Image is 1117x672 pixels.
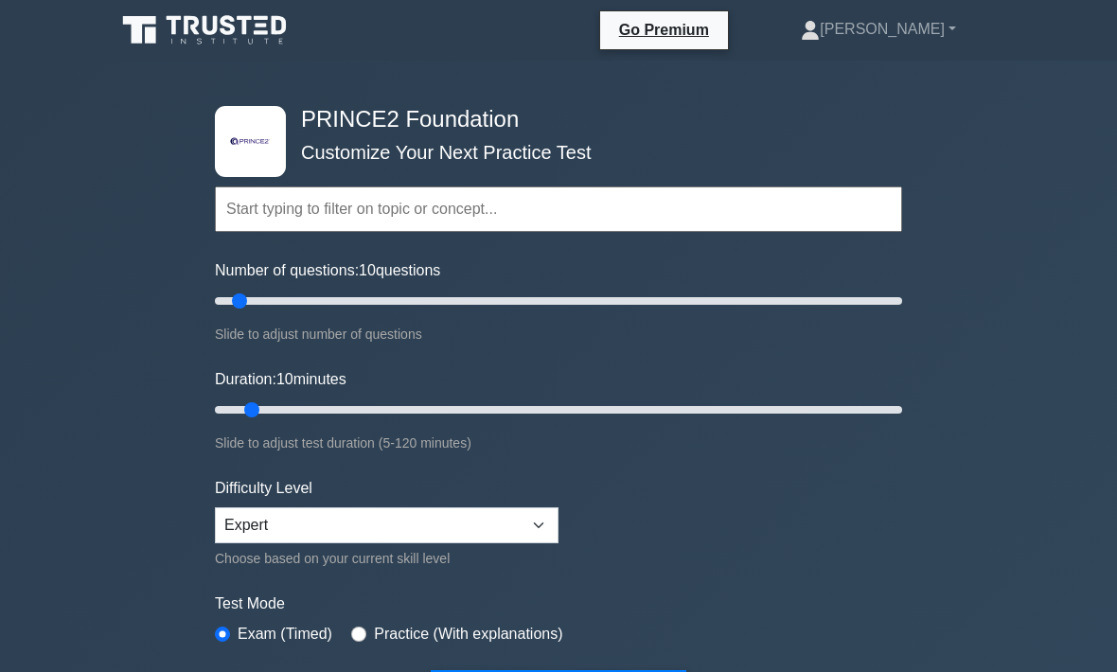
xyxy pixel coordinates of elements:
[215,186,902,232] input: Start typing to filter on topic or concept...
[276,371,293,387] span: 10
[293,106,809,133] h4: PRINCE2 Foundation
[215,323,902,345] div: Slide to adjust number of questions
[238,623,332,645] label: Exam (Timed)
[215,477,312,500] label: Difficulty Level
[215,547,558,570] div: Choose based on your current skill level
[215,259,440,282] label: Number of questions: questions
[215,592,902,615] label: Test Mode
[374,623,562,645] label: Practice (With explanations)
[359,262,376,278] span: 10
[755,10,1002,48] a: [PERSON_NAME]
[215,432,902,454] div: Slide to adjust test duration (5-120 minutes)
[608,18,720,42] a: Go Premium
[215,368,346,391] label: Duration: minutes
